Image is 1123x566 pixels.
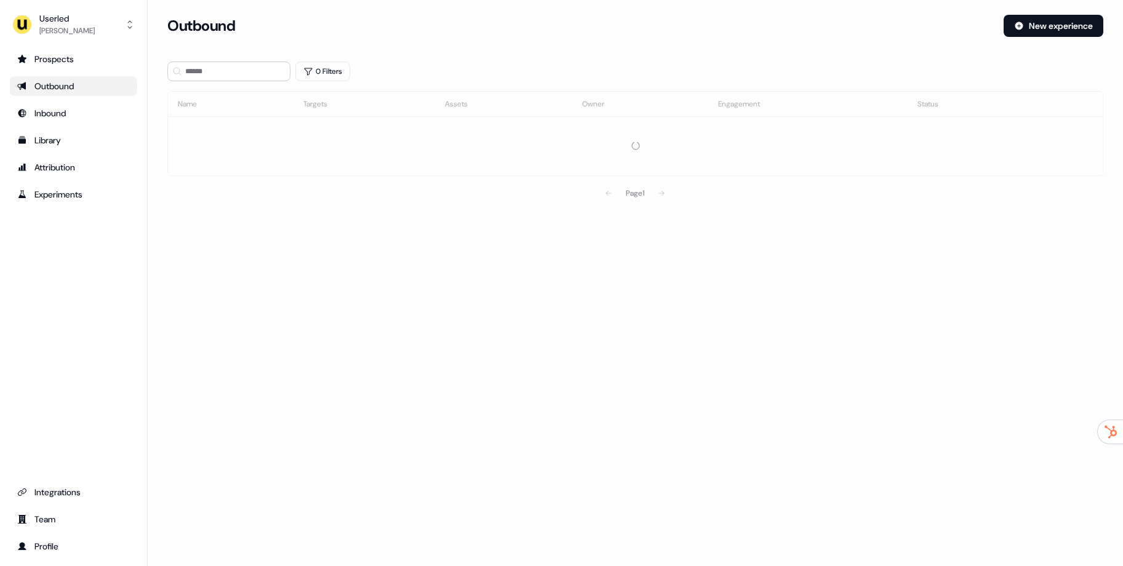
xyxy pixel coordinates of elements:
a: Go to prospects [10,49,137,69]
a: Go to experiments [10,185,137,204]
div: Attribution [17,161,130,173]
div: [PERSON_NAME] [39,25,95,37]
div: Inbound [17,107,130,119]
a: Go to Inbound [10,103,137,123]
div: Experiments [17,188,130,201]
div: Library [17,134,130,146]
a: Go to profile [10,536,137,556]
a: Go to integrations [10,482,137,502]
button: 0 Filters [295,62,350,81]
a: Go to team [10,509,137,529]
a: Go to attribution [10,157,137,177]
button: New experience [1004,15,1103,37]
div: Outbound [17,80,130,92]
div: Userled [39,12,95,25]
a: Go to templates [10,130,137,150]
a: Go to outbound experience [10,76,137,96]
div: Profile [17,540,130,552]
div: Integrations [17,486,130,498]
div: Team [17,513,130,525]
div: Prospects [17,53,130,65]
h3: Outbound [167,17,235,35]
button: Userled[PERSON_NAME] [10,10,137,39]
